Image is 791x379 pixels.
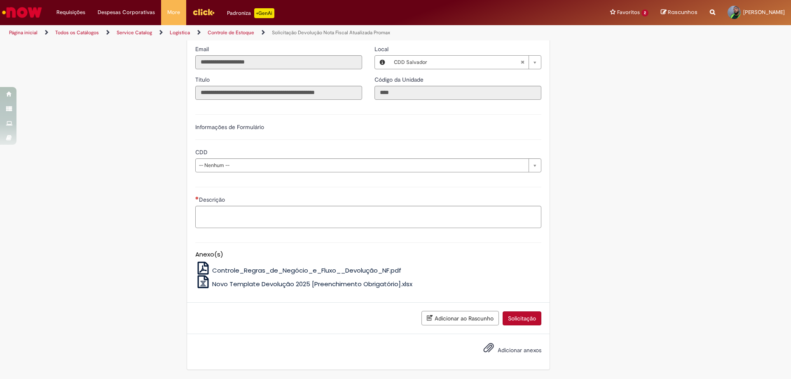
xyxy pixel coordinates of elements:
span: Adicionar anexos [498,346,541,354]
span: Favoritos [617,8,640,16]
a: Controle_Regras_de_Negócio_e_Fluxo__Devolução_NF.pdf [195,266,402,275]
span: -- Nenhum -- [199,159,524,172]
span: CDD Salvador [394,56,520,69]
span: Somente leitura - Código da Unidade [374,76,425,83]
a: Página inicial [9,29,37,36]
label: Somente leitura - Título [195,75,211,84]
p: +GenAi [254,8,274,18]
a: Rascunhos [661,9,697,16]
span: Novo Template Devolução 2025 [Preenchimento Obrigatório].xlsx [212,280,412,288]
span: Descrição [199,196,227,203]
span: Rascunhos [668,8,697,16]
label: Informações de Formulário [195,123,264,131]
abbr: Limpar campo Local [516,56,529,69]
img: ServiceNow [1,4,43,21]
textarea: Descrição [195,206,541,228]
span: Somente leitura - Título [195,76,211,83]
div: Padroniza [227,8,274,18]
a: CDD SalvadorLimpar campo Local [390,56,541,69]
button: Adicionar ao Rascunho [421,311,499,325]
span: More [167,8,180,16]
a: Novo Template Devolução 2025 [Preenchimento Obrigatório].xlsx [195,280,413,288]
span: Controle_Regras_de_Negócio_e_Fluxo__Devolução_NF.pdf [212,266,401,275]
span: Local [374,45,390,53]
input: Título [195,86,362,100]
label: Somente leitura - Email [195,45,211,53]
img: click_logo_yellow_360x200.png [192,6,215,18]
button: Adicionar anexos [481,340,496,359]
a: Logistica [170,29,190,36]
label: Somente leitura - Código da Unidade [374,75,425,84]
input: Código da Unidade [374,86,541,100]
a: Service Catalog [117,29,152,36]
button: Solicitação [503,311,541,325]
a: Solicitação Devolução Nota Fiscal Atualizada Promax [272,29,390,36]
span: CDD [195,148,209,156]
h5: Anexo(s) [195,251,541,258]
span: [PERSON_NAME] [743,9,785,16]
span: Requisições [56,8,85,16]
span: Necessários [195,196,199,200]
input: Email [195,55,362,69]
button: Local, Visualizar este registro CDD Salvador [375,56,390,69]
span: Despesas Corporativas [98,8,155,16]
a: Controle de Estoque [208,29,254,36]
a: Todos os Catálogos [55,29,99,36]
ul: Trilhas de página [6,25,521,40]
span: 2 [641,9,648,16]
